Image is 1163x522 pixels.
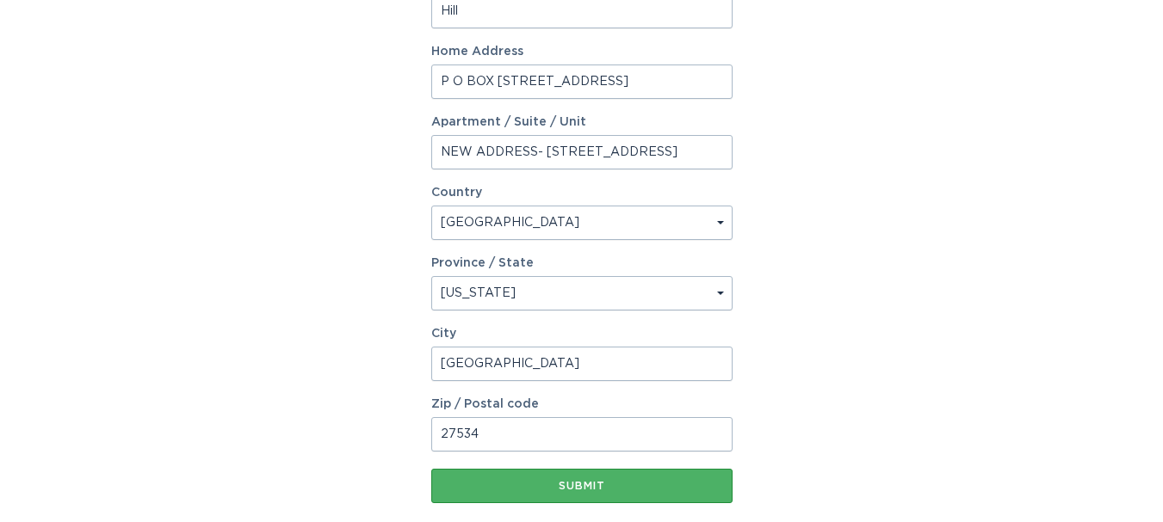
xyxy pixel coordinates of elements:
[431,116,733,128] label: Apartment / Suite / Unit
[440,481,724,491] div: Submit
[431,257,534,269] label: Province / State
[431,46,733,58] label: Home Address
[431,398,733,410] label: Zip / Postal code
[431,469,733,503] button: Submit
[431,328,733,340] label: City
[431,187,482,199] label: Country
